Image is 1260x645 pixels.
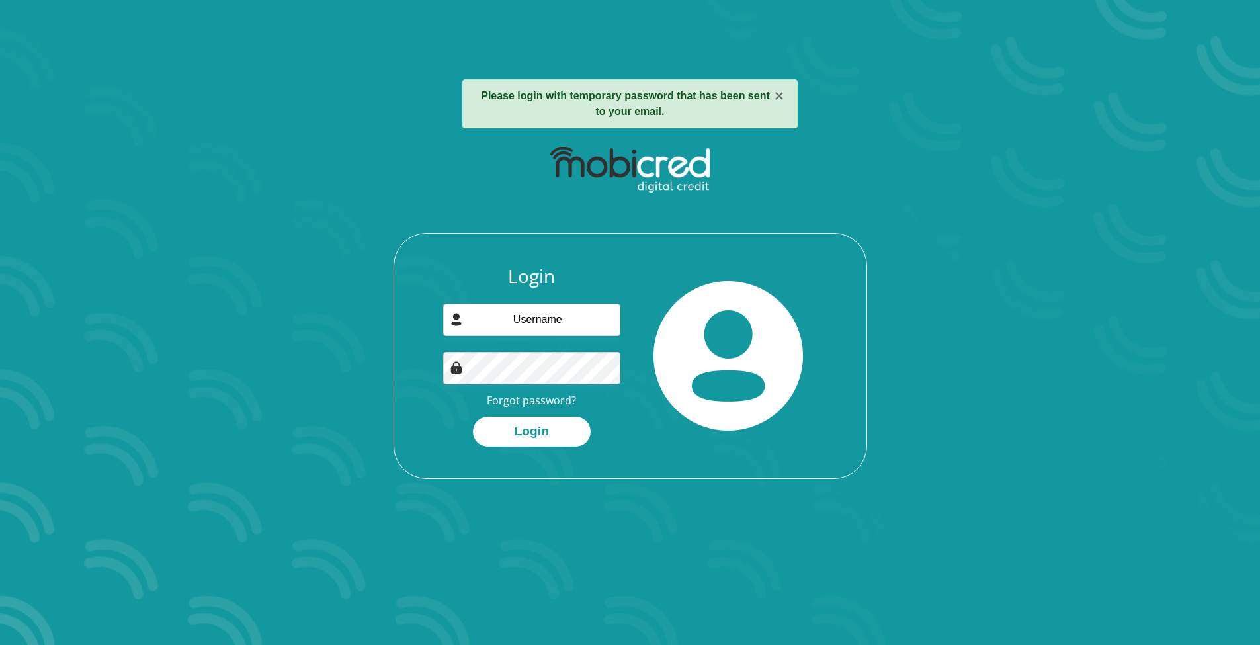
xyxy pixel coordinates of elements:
strong: Please login with temporary password that has been sent to your email. [481,90,770,117]
input: Username [443,304,620,336]
img: mobicred logo [550,147,710,193]
h3: Login [443,265,620,288]
a: Forgot password? [487,393,576,408]
img: user-icon image [450,313,463,326]
img: Image [450,361,463,374]
button: × [775,88,784,104]
button: Login [473,417,591,447]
